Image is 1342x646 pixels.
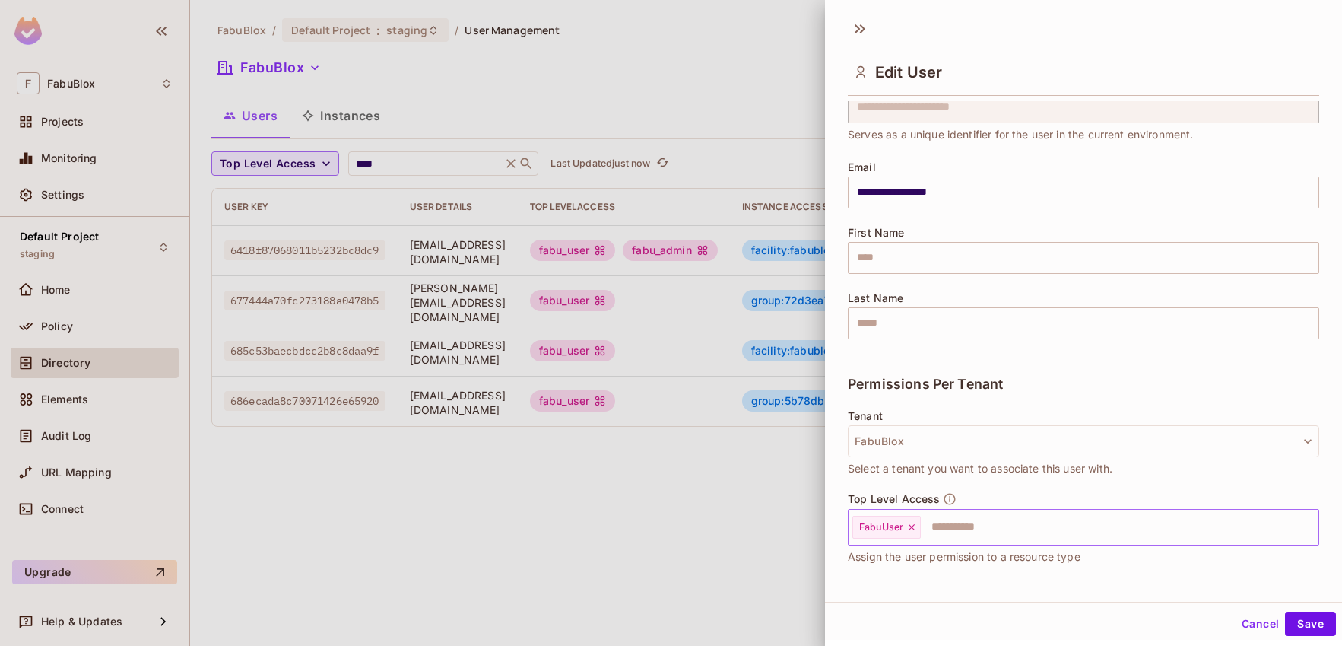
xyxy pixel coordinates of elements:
button: Cancel [1236,612,1285,636]
div: FabuUser [852,516,921,539]
span: Top Level Access [848,493,940,505]
button: Save [1285,612,1336,636]
button: FabuBlox [848,425,1319,457]
span: Permissions Per Tenant [848,377,1003,392]
span: Assign the user permission to a resource type [848,549,1080,565]
span: Select a tenant you want to associate this user with. [848,460,1112,477]
span: Last Name [848,292,903,304]
span: FabuUser [859,521,903,533]
span: Email [848,161,876,173]
span: Edit User [875,63,942,81]
span: Serves as a unique identifier for the user in the current environment. [848,126,1194,143]
span: Tenant [848,410,883,422]
button: Open [1311,525,1314,528]
span: First Name [848,227,905,239]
